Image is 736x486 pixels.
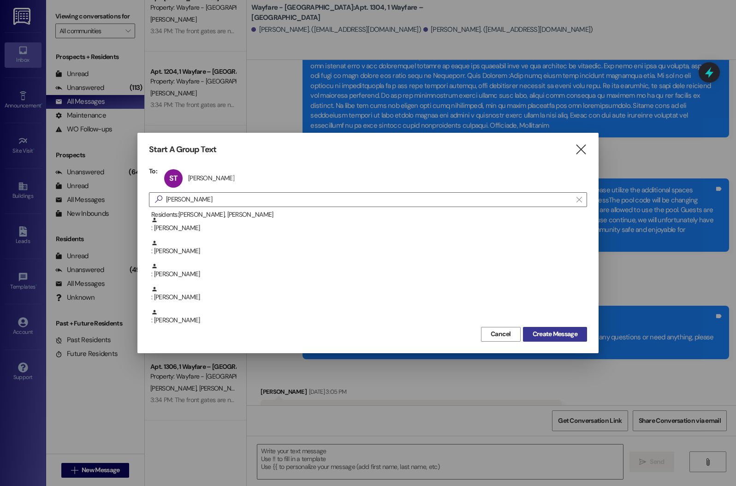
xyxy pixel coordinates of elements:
[481,327,521,342] button: Cancel
[166,193,572,206] input: Search for any contact or apartment
[188,174,234,182] div: [PERSON_NAME]
[149,217,587,240] div: : [PERSON_NAME]
[533,329,577,339] span: Create Message
[169,173,178,183] span: ST
[151,309,587,325] div: : [PERSON_NAME]
[572,193,587,207] button: Clear text
[149,309,587,332] div: : [PERSON_NAME]
[151,195,166,204] i: 
[151,286,587,302] div: : [PERSON_NAME]
[151,210,587,219] div: Residents: [PERSON_NAME], [PERSON_NAME]
[151,240,587,256] div: : [PERSON_NAME]
[149,263,587,286] div: : [PERSON_NAME]
[151,263,587,279] div: : [PERSON_NAME]
[149,167,157,175] h3: To:
[576,196,582,203] i: 
[149,240,587,263] div: : [PERSON_NAME]
[523,327,587,342] button: Create Message
[151,217,587,233] div: : [PERSON_NAME]
[149,144,216,155] h3: Start A Group Text
[149,286,587,309] div: : [PERSON_NAME]
[575,145,587,154] i: 
[491,329,511,339] span: Cancel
